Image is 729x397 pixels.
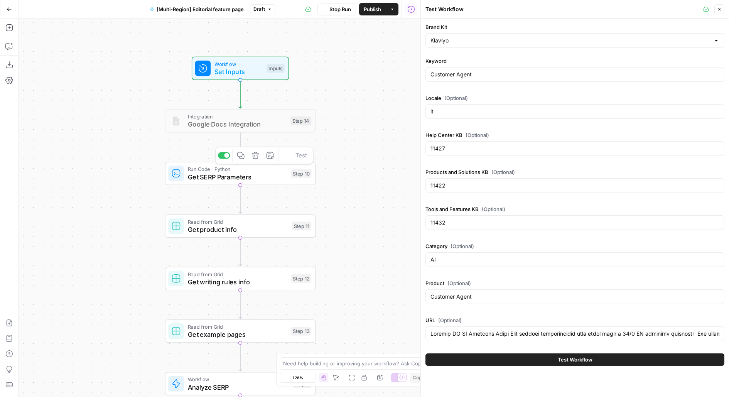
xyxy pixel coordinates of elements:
[425,279,724,287] label: Product
[165,109,316,133] div: IntegrationGoogle Docs IntegrationStep 14
[188,382,289,392] span: Analyze SERP
[165,57,316,80] div: WorkflowSet InputsInputs
[425,23,724,31] label: Brand Kit
[165,372,316,395] div: WorkflowAnalyze SERPStep 9
[425,131,724,139] label: Help Center KB
[239,343,242,371] g: Edge from step_13 to step_9
[239,185,242,213] g: Edge from step_10 to step_11
[425,94,724,102] label: Locale
[438,316,462,324] span: (Optional)
[239,79,242,108] g: Edge from start to step_14
[165,162,316,185] div: Run Code · PythonGet SERP ParametersStep 10Test
[364,5,381,13] span: Publish
[239,237,242,266] g: Edge from step_11 to step_12
[293,379,311,388] div: Step 9
[359,3,386,15] button: Publish
[165,319,316,343] div: Read from GridGet example pagesStep 13
[425,353,724,366] button: Test Workflow
[292,375,303,381] span: 126%
[466,131,489,139] span: (Optional)
[482,205,505,213] span: (Optional)
[188,172,287,182] span: Get SERP Parameters
[253,6,265,13] span: Draft
[214,60,263,68] span: Workflow
[188,218,288,225] span: Read from Grid
[165,215,316,238] div: Read from GridGet product infoStep 11
[329,5,351,13] span: Stop Run
[188,270,287,278] span: Read from Grid
[188,113,287,120] span: Integration
[281,149,311,162] button: Test
[491,168,515,176] span: (Optional)
[430,37,710,44] input: Klaviyo
[145,3,248,15] button: [Multi-Region] Editorial feature page
[214,67,263,76] span: Set Inputs
[425,242,724,250] label: Category
[165,267,316,291] div: Read from GridGet writing rules infoStep 12
[188,323,287,331] span: Read from Grid
[295,151,307,160] span: Test
[447,279,471,287] span: (Optional)
[188,165,287,173] span: Run Code · Python
[413,374,424,381] span: Copy
[410,373,427,383] button: Copy
[291,169,311,178] div: Step 10
[239,290,242,318] g: Edge from step_12 to step_13
[290,117,311,125] div: Step 14
[451,242,474,250] span: (Optional)
[425,57,724,65] label: Keyword
[425,205,724,213] label: Tools and Features KB
[267,64,285,73] div: Inputs
[188,277,287,287] span: Get writing rules info
[291,327,311,336] div: Step 13
[317,3,356,15] button: Stop Run
[188,225,288,234] span: Get product info
[171,116,181,126] img: Instagram%20post%20-%201%201.png
[558,356,592,363] span: Test Workflow
[157,5,244,13] span: [Multi-Region] Editorial feature page
[250,4,275,14] button: Draft
[425,168,724,176] label: Products and Solutions KB
[444,94,468,102] span: (Optional)
[188,375,289,383] span: Workflow
[425,316,724,324] label: URL
[292,221,311,230] div: Step 11
[188,120,287,129] span: Google Docs Integration
[188,329,287,339] span: Get example pages
[291,274,311,283] div: Step 12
